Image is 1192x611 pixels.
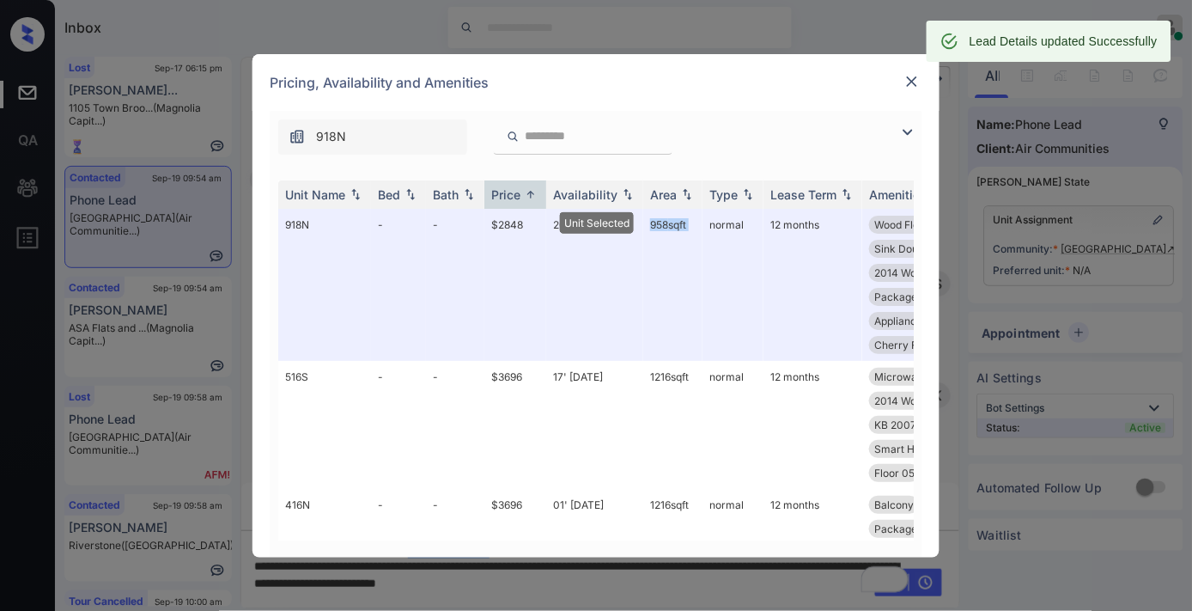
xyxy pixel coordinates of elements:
span: 2014 Wood Floor... [874,266,963,279]
td: - [371,361,426,489]
td: 17' [DATE] [546,361,643,489]
img: sorting [838,188,855,200]
td: 958 sqft [643,209,702,361]
div: Lead Details updated Successfully [970,26,1158,57]
td: 516S [278,361,371,489]
img: sorting [460,188,477,200]
div: Type [709,187,738,202]
td: $2848 [484,209,546,361]
span: Smart Home Door... [874,443,970,455]
span: KB 2007 [874,419,916,431]
span: Package Lockers... [874,522,967,535]
span: Wood Flooring 1 [874,218,951,231]
div: Amenities [869,187,927,202]
span: Sink Double [874,242,933,255]
img: sorting [347,188,364,200]
td: - [426,361,484,489]
div: Bath [433,187,459,202]
td: 12 months [763,361,862,489]
span: Appliances Stai... [874,315,957,327]
span: Balcony [874,498,914,511]
td: normal [702,361,763,489]
div: Lease Term [770,187,836,202]
img: sorting [522,188,539,201]
img: icon-zuma [289,128,306,145]
div: Price [491,187,520,202]
img: sorting [619,188,636,200]
span: Cherry Finish C... [874,339,958,351]
span: 918N [316,127,346,146]
div: Pricing, Availability and Amenities [252,54,940,111]
img: icon-zuma [507,129,520,144]
img: sorting [739,188,757,200]
td: - [426,209,484,361]
img: close [903,73,921,90]
img: icon-zuma [897,122,918,143]
td: 20' [DATE] [546,209,643,361]
span: Microwave [874,370,929,383]
span: 2014 Wood Floor... [874,394,963,407]
span: Package Lockers... [874,290,967,303]
td: 12 months [763,209,862,361]
div: Unit Name [285,187,345,202]
td: $3696 [484,361,546,489]
div: Area [650,187,677,202]
span: Floor 05 [874,467,915,480]
div: Bed [378,187,400,202]
td: - [371,209,426,361]
div: Availability [553,187,617,202]
img: sorting [678,188,696,200]
td: normal [702,209,763,361]
td: 1216 sqft [643,361,702,489]
img: sorting [402,188,419,200]
td: 918N [278,209,371,361]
